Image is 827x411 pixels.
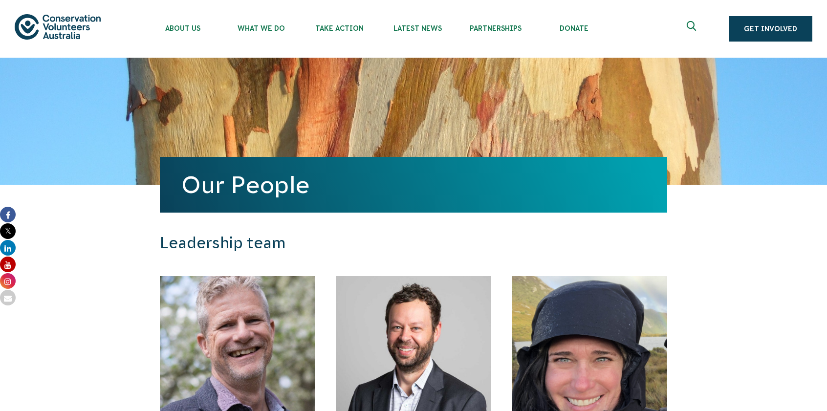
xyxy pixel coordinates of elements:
span: Partnerships [457,24,535,32]
span: Latest News [378,24,457,32]
h3: Leadership team [160,234,535,253]
span: Expand search box [687,21,699,37]
span: Donate [535,24,613,32]
h1: Our People [181,172,646,198]
span: Take Action [300,24,378,32]
button: Expand search box Close search box [681,17,704,41]
a: Get Involved [729,16,812,42]
span: What We Do [222,24,300,32]
img: logo.svg [15,14,101,39]
span: About Us [144,24,222,32]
